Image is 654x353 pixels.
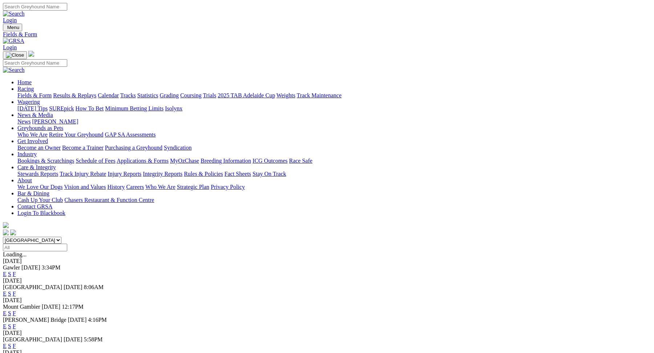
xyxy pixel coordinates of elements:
[253,158,287,164] a: ICG Outcomes
[17,145,651,151] div: Get Involved
[49,131,104,138] a: Retire Your Greyhound
[105,145,162,151] a: Purchasing a Greyhound
[17,158,74,164] a: Bookings & Scratchings
[145,184,175,190] a: Who We Are
[3,31,651,38] a: Fields & Form
[160,92,179,98] a: Grading
[62,145,104,151] a: Become a Trainer
[165,105,182,111] a: Isolynx
[8,310,11,316] a: S
[105,105,163,111] a: Minimum Betting Limits
[17,190,49,196] a: Bar & Dining
[17,79,32,85] a: Home
[13,291,16,297] a: F
[42,304,61,310] span: [DATE]
[17,145,61,151] a: Become an Owner
[3,264,20,271] span: Gawler
[3,251,27,257] span: Loading...
[3,284,62,290] span: [GEOGRAPHIC_DATA]
[62,304,84,310] span: 12:17PM
[10,230,16,235] img: twitter.svg
[3,277,651,284] div: [DATE]
[53,92,96,98] a: Results & Replays
[64,336,82,342] span: [DATE]
[253,171,286,177] a: Stay On Track
[17,158,651,164] div: Industry
[108,171,141,177] a: Injury Reports
[84,336,103,342] span: 5:58PM
[3,230,9,235] img: facebook.svg
[8,271,11,277] a: S
[297,92,342,98] a: Track Maintenance
[17,125,63,131] a: Greyhounds as Pets
[164,145,191,151] a: Syndication
[3,59,67,67] input: Search
[42,264,61,271] span: 3:34PM
[3,222,9,228] img: logo-grsa-white.png
[17,184,651,190] div: About
[13,271,16,277] a: F
[3,297,651,304] div: [DATE]
[17,118,31,125] a: News
[3,44,17,50] a: Login
[17,92,52,98] a: Fields & Form
[289,158,312,164] a: Race Safe
[126,184,144,190] a: Careers
[120,92,136,98] a: Tracks
[98,92,119,98] a: Calendar
[17,203,52,210] a: Contact GRSA
[3,51,27,59] button: Toggle navigation
[143,171,182,177] a: Integrity Reports
[3,291,7,297] a: E
[17,177,32,183] a: About
[177,184,209,190] a: Strategic Plan
[17,105,48,111] a: [DATE] Tips
[64,284,82,290] span: [DATE]
[3,323,7,329] a: E
[105,131,156,138] a: GAP SA Assessments
[84,284,104,290] span: 8:06AM
[137,92,158,98] a: Statistics
[17,197,651,203] div: Bar & Dining
[17,151,37,157] a: Industry
[107,184,125,190] a: History
[64,184,106,190] a: Vision and Values
[76,158,115,164] a: Schedule of Fees
[203,92,216,98] a: Trials
[3,67,25,73] img: Search
[17,92,651,99] div: Racing
[3,310,7,316] a: E
[28,51,34,57] img: logo-grsa-white.png
[17,197,63,203] a: Cash Up Your Club
[49,105,74,111] a: SUREpick
[3,17,17,23] a: Login
[17,164,56,170] a: Care & Integrity
[276,92,295,98] a: Weights
[60,171,106,177] a: Track Injury Rebate
[117,158,169,164] a: Applications & Forms
[201,158,251,164] a: Breeding Information
[218,92,275,98] a: 2025 TAB Adelaide Cup
[17,131,651,138] div: Greyhounds as Pets
[17,138,48,144] a: Get Involved
[3,258,651,264] div: [DATE]
[3,3,67,11] input: Search
[170,158,199,164] a: MyOzChase
[17,171,58,177] a: Stewards Reports
[64,197,154,203] a: Chasers Restaurant & Function Centre
[17,105,651,112] div: Wagering
[3,38,24,44] img: GRSA
[17,171,651,177] div: Care & Integrity
[17,112,53,118] a: News & Media
[3,24,22,31] button: Toggle navigation
[6,52,24,58] img: Close
[17,86,34,92] a: Racing
[13,323,16,329] a: F
[13,343,16,349] a: F
[184,171,223,177] a: Rules & Policies
[3,317,66,323] span: [PERSON_NAME] Bridge
[3,343,7,349] a: E
[3,11,25,17] img: Search
[8,323,11,329] a: S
